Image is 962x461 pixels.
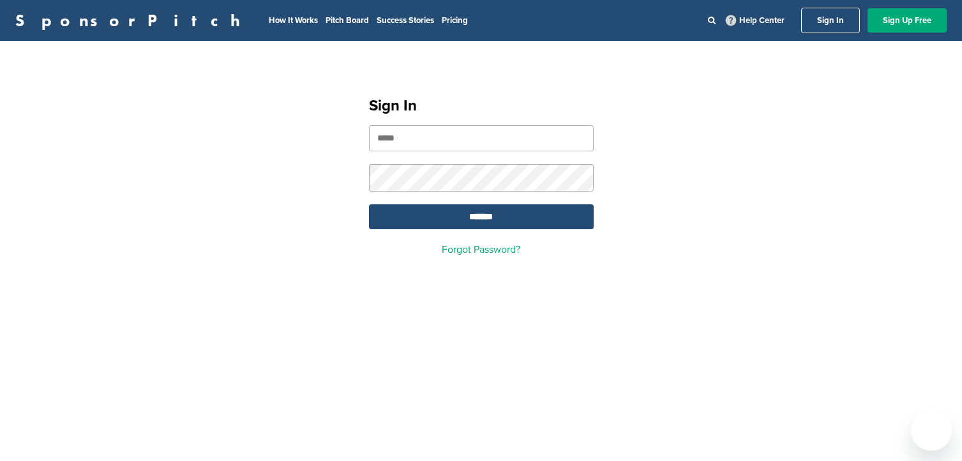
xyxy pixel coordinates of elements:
[269,15,318,26] a: How It Works
[369,94,594,117] h1: Sign In
[15,12,248,29] a: SponsorPitch
[801,8,860,33] a: Sign In
[868,8,947,33] a: Sign Up Free
[911,410,952,451] iframe: Button to launch messaging window
[442,243,520,256] a: Forgot Password?
[377,15,434,26] a: Success Stories
[723,13,787,28] a: Help Center
[442,15,468,26] a: Pricing
[326,15,369,26] a: Pitch Board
